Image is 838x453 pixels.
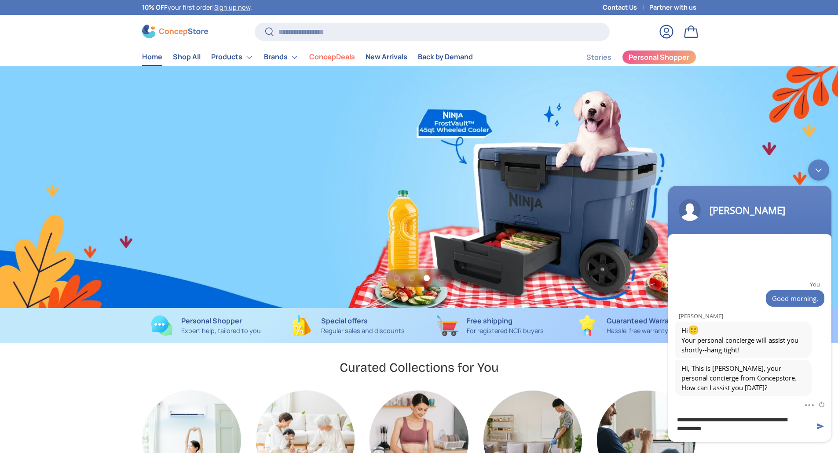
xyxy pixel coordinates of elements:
summary: Products [206,48,259,66]
a: Stories [586,49,611,66]
a: Personal Shopper [622,50,696,64]
p: For registered NCR buyers [467,326,544,336]
iframe: SalesIQ Chatwindow [664,155,836,446]
a: Partner with us [649,3,696,12]
strong: Free shipping [467,316,512,326]
strong: 10% OFF [142,3,168,11]
p: your first order! . [142,3,252,12]
a: Special offers Regular sales and discounts [284,315,412,336]
strong: Guaranteed Warranty [607,316,680,326]
span: Personal Shopper [629,54,689,61]
a: Guaranteed Warranty Hassle-free warranty claims [568,315,696,336]
a: Sign up now [214,3,250,11]
a: ConcepDeals [309,48,355,65]
strong: Personal Shopper [181,316,242,326]
h2: Curated Collections for You [340,359,499,376]
p: Expert help, tailored to you [181,326,261,336]
p: Hassle-free warranty claims [607,326,688,336]
a: New Arrivals [366,48,407,65]
a: Home [142,48,162,65]
a: Contact Us [603,3,649,12]
img: ConcepStore [142,25,208,38]
a: Free shipping For registered NCR buyers [426,315,554,336]
a: Personal Shopper Expert help, tailored to you [142,315,270,336]
summary: Brands [259,48,304,66]
nav: Primary [142,48,473,66]
a: Shop All [173,48,201,65]
a: Back by Demand [418,48,473,65]
nav: Secondary [565,48,696,66]
p: Regular sales and discounts [321,326,405,336]
strong: Special offers [321,316,368,326]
